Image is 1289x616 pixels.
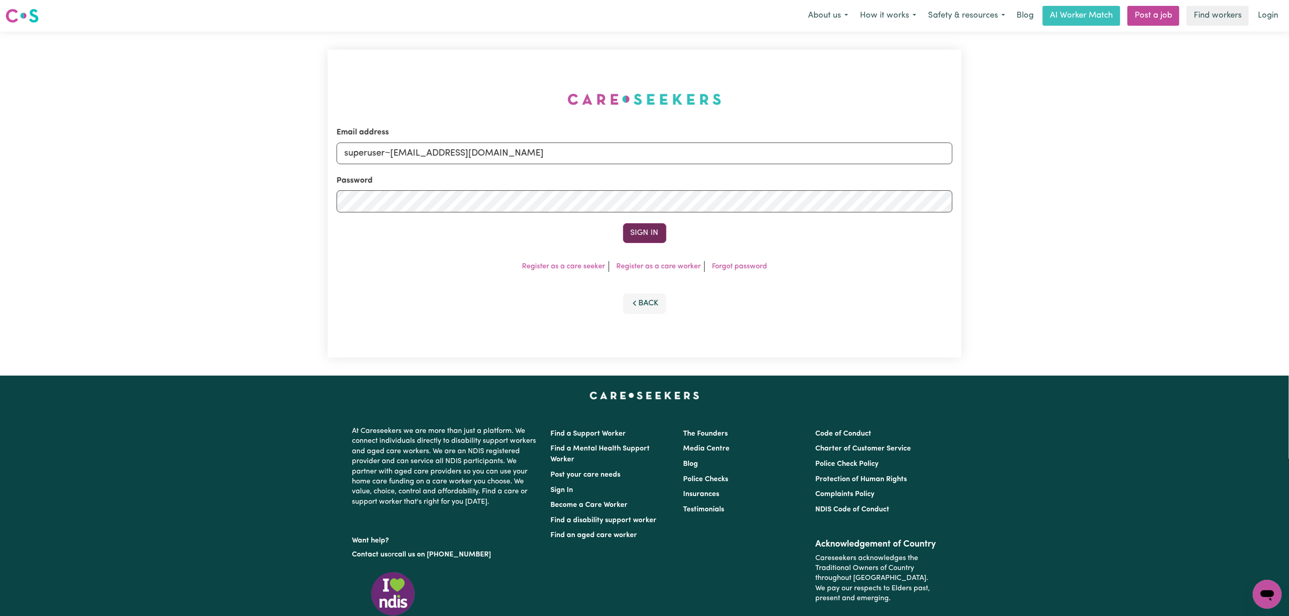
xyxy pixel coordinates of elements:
button: Safety & resources [922,6,1011,25]
a: Careseekers home page [590,392,699,399]
a: Find a Support Worker [551,430,626,437]
button: About us [802,6,854,25]
a: Careseekers logo [5,5,39,26]
iframe: Button to launch messaging window, conversation in progress [1253,580,1282,609]
a: Register as a care seeker [522,263,605,270]
label: Password [337,175,373,187]
a: Blog [683,460,698,468]
a: Find a disability support worker [551,517,657,524]
h2: Acknowledgement of Country [815,539,937,550]
a: call us on [PHONE_NUMBER] [395,551,491,558]
a: Find workers [1187,6,1249,26]
a: NDIS Code of Conduct [815,506,889,513]
a: AI Worker Match [1043,6,1120,26]
a: Blog [1011,6,1039,26]
button: Back [623,294,666,313]
a: Testimonials [683,506,724,513]
a: Become a Care Worker [551,501,628,509]
p: Want help? [352,532,540,546]
a: Sign In [551,487,573,494]
a: Find an aged care worker [551,532,638,539]
a: Post your care needs [551,471,621,478]
a: Complaints Policy [815,491,874,498]
button: Sign In [623,223,666,243]
a: Charter of Customer Service [815,445,911,452]
img: Careseekers logo [5,8,39,24]
a: Find a Mental Health Support Worker [551,445,650,463]
a: Police Checks [683,476,728,483]
a: Protection of Human Rights [815,476,907,483]
a: Media Centre [683,445,730,452]
p: or [352,546,540,563]
button: How it works [854,6,922,25]
a: Forgot password [712,263,767,270]
p: Careseekers acknowledges the Traditional Owners of Country throughout [GEOGRAPHIC_DATA]. We pay o... [815,550,937,607]
a: Code of Conduct [815,430,871,437]
a: Contact us [352,551,388,558]
p: At Careseekers we are more than just a platform. We connect individuals directly to disability su... [352,423,540,510]
a: Register as a care worker [616,263,701,270]
a: Login [1252,6,1284,26]
a: Post a job [1127,6,1179,26]
a: Insurances [683,491,719,498]
input: Email address [337,143,952,164]
a: The Founders [683,430,728,437]
label: Email address [337,127,389,138]
a: Police Check Policy [815,460,878,468]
